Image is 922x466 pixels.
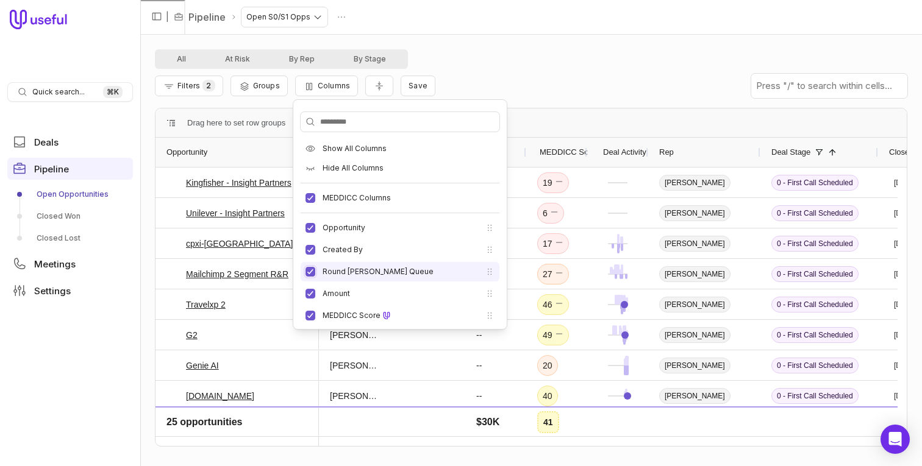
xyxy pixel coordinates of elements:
[555,297,563,312] span: No change
[409,81,427,90] span: Save
[540,145,599,160] span: MEDDICC Score
[323,144,387,154] span: Show All Columns
[187,116,285,130] span: Drag here to set row groups
[323,193,391,203] label: MEDDICC Columns
[476,358,482,373] span: --
[155,76,223,96] button: Filter Pipeline
[34,259,76,269] span: Meetings
[186,297,226,312] a: Travelxp 2
[543,358,552,373] div: 20
[659,358,731,373] span: [PERSON_NAME]
[771,205,859,221] span: 0 - First Call Scheduled
[659,327,731,343] span: [PERSON_NAME]
[365,76,393,97] button: Collapse all rows
[659,205,731,221] span: [PERSON_NAME]
[894,330,917,340] time: [DATE]
[330,358,381,373] span: [PERSON_NAME]
[894,300,917,309] time: [DATE]
[188,10,226,24] a: Pipeline
[659,418,731,434] span: [PERSON_NAME]
[894,269,917,279] time: [DATE]
[103,86,123,98] kbd: ⌘ K
[543,175,563,190] div: 19
[330,419,381,434] span: [PERSON_NAME]
[148,7,166,26] button: Collapse sidebar
[659,236,731,252] span: [PERSON_NAME]
[187,116,285,130] div: Row Groups
[34,164,69,174] span: Pipeline
[7,185,133,204] a: Open Opportunities
[543,267,563,281] div: 27
[7,207,133,226] a: Closed Won
[202,80,215,91] span: 2
[7,280,133,302] a: Settings
[332,8,351,26] button: Actions
[7,185,133,248] div: Pipeline submenu
[894,361,917,370] time: [DATE]
[166,145,207,160] span: Opportunity
[7,228,133,248] a: Closed Lost
[186,206,285,221] a: Unilever - Insight Partners
[323,311,381,320] label: MEDDICC Score
[543,206,559,221] div: 6
[555,328,563,342] span: No change
[771,327,859,343] span: 0 - First Call Scheduled
[881,425,910,454] div: Open Intercom Messenger
[537,138,576,167] div: MEDDICC Score
[555,267,563,281] span: No change
[659,297,731,312] span: [PERSON_NAME]
[894,391,917,401] time: [DATE]
[476,389,482,403] span: --
[186,419,209,434] a: Rover
[186,236,293,251] a: cpxi-[GEOGRAPHIC_DATA]
[34,138,59,147] span: Deals
[323,267,434,277] label: Round [PERSON_NAME] Queue
[323,163,384,173] span: Hide All Columns
[186,389,254,403] a: [DOMAIN_NAME]
[550,206,559,221] span: No change
[659,266,731,282] span: [PERSON_NAME]
[476,419,482,434] span: --
[205,52,270,66] button: At Risk
[323,289,350,298] label: Amount
[401,76,435,96] button: Create a new saved view
[771,297,859,312] span: 0 - First Call Scheduled
[166,10,169,24] span: |
[186,328,198,342] a: G2
[771,418,859,434] span: 0 - First Call Scheduled
[186,267,288,281] a: Mailchimp 2 Segment R&R
[295,76,358,96] button: Columns
[771,266,859,282] span: 0 - First Call Scheduled
[270,52,334,66] button: By Rep
[32,87,85,97] span: Quick search...
[7,253,133,275] a: Meetings
[7,131,133,153] a: Deals
[301,112,499,132] input: Search columns
[543,236,563,251] div: 17
[330,389,381,403] span: [PERSON_NAME]
[659,175,731,191] span: [PERSON_NAME]
[186,358,219,373] a: Genie AI
[894,422,917,431] time: [DATE]
[543,389,552,403] div: 40
[659,145,674,160] span: Rep
[230,76,288,96] button: Group Pipeline
[543,328,563,342] div: 49
[894,208,917,218] time: [DATE]
[771,145,810,160] span: Deal Stage
[323,245,363,255] label: Created By
[34,286,71,295] span: Settings
[334,52,406,66] button: By Stage
[7,158,133,180] a: Pipeline
[894,178,917,188] time: [DATE]
[186,175,291,190] a: Kingfisher - Insight Partners
[476,328,482,342] span: --
[603,145,646,160] span: Deal Activity
[253,81,280,90] span: Groups
[771,175,859,191] span: 0 - First Call Scheduled
[771,358,859,373] span: 0 - First Call Scheduled
[894,239,917,249] time: [DATE]
[751,74,907,98] input: Press "/" to search within cells...
[543,297,563,312] div: 46
[157,52,205,66] button: All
